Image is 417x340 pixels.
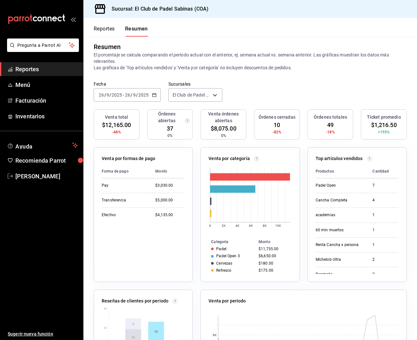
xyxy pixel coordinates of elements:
span: Pregunta a Parrot AI [17,42,69,49]
div: $6,650.00 [259,254,289,258]
p: Top artículos vendidos [316,155,363,162]
h3: Órdenes abiertas [150,111,184,124]
span: -18% [326,129,335,135]
button: Resumen [125,26,148,37]
p: Venta por periodo [208,298,246,304]
div: $3,030.00 [155,183,185,188]
p: Venta por categoría [208,155,250,162]
div: 1 [372,212,389,218]
div: Resumen [94,42,121,52]
div: Padel [216,247,226,251]
span: 10 [274,121,280,129]
div: Cancha Completa [316,198,362,203]
span: Facturación [15,96,78,105]
h3: Sucursal: El Club de Padel Sabinas (COA) [106,5,208,13]
p: Venta por formas de pago [102,155,155,162]
span: / [136,92,138,98]
span: [PERSON_NAME] [15,172,78,181]
label: Fecha [94,82,161,86]
span: Sugerir nueva función [8,331,78,337]
th: Monto [256,238,300,245]
div: Renta Cancha x persona [316,242,362,248]
button: Pregunta a Parrot AI [7,38,79,52]
span: / [104,92,106,98]
th: Monto [394,165,417,178]
p: Reseñas de clientes por periodo [102,298,168,304]
h3: Ticket promedio [367,114,401,121]
div: 2 [372,272,389,277]
div: 1 [372,227,389,233]
div: $175.00 [259,268,289,273]
div: Transferencia [102,198,145,203]
span: +195% [378,129,390,135]
text: 10K [275,224,281,227]
label: Sucursales [168,82,222,86]
div: 60 min muertos [316,227,362,233]
span: Recomienda Parrot [15,156,78,165]
input: -- [125,92,131,98]
div: 1 [372,242,389,248]
span: -46% [112,129,121,135]
div: $180.00 [259,261,289,266]
div: Padel Open 3 [216,254,240,258]
th: Monto [150,165,185,178]
span: / [131,92,132,98]
div: academias [316,212,362,218]
span: $12,165.00 [102,121,131,129]
span: Reportes [15,65,78,73]
div: Beermato [316,272,362,277]
h3: Venta total [105,114,128,121]
span: $1,216.50 [371,121,397,129]
span: Inventarios [15,112,78,121]
div: Michelob Ultra [316,257,362,262]
th: Forma de pago [102,165,150,178]
div: $11,735.00 [259,247,289,251]
input: -- [106,92,109,98]
span: -82% [273,129,282,135]
span: Menú [15,81,78,89]
span: 37 [167,124,173,133]
span: 0% [167,133,173,139]
span: Ayuda [15,141,70,149]
input: -- [98,92,104,98]
input: ---- [138,92,149,98]
div: Refresco [216,268,231,273]
p: El porcentaje se calcula comparando el período actual con el anterior, ej. semana actual vs. sema... [94,52,407,71]
div: 2 [372,257,389,262]
button: Reportes [94,26,115,37]
div: $4,135.00 [155,212,185,218]
text: 0 [209,224,211,227]
text: 8K [263,224,267,227]
h3: Órdenes cerradas [259,114,295,121]
button: open_drawer_menu [71,17,76,22]
div: $5,000.00 [155,198,185,203]
a: Pregunta a Parrot AI [4,47,79,53]
div: navigation tabs [94,26,148,37]
span: El Club de Padel Sabinas (COA) [173,92,210,98]
th: Productos [316,165,368,178]
th: Categoría [201,238,256,245]
text: 2K [222,224,226,227]
div: 4 [372,198,389,203]
div: Efectivo [102,212,145,218]
div: Cervezas [216,261,232,266]
text: 6K [249,224,253,227]
th: Cantidad [367,165,394,178]
span: 0% [221,133,226,139]
text: 4K [235,224,240,227]
div: 7 [372,183,389,188]
span: / [109,92,111,98]
span: $8,075.00 [211,124,236,133]
h3: Órdenes totales [314,114,347,121]
text: 6K [213,333,217,337]
div: Padel Open [316,183,362,188]
input: -- [133,92,136,98]
div: Pay [102,183,145,188]
input: ---- [111,92,122,98]
span: 49 [327,121,334,129]
span: - [123,92,124,98]
h3: Venta órdenes abiertas [203,111,243,124]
